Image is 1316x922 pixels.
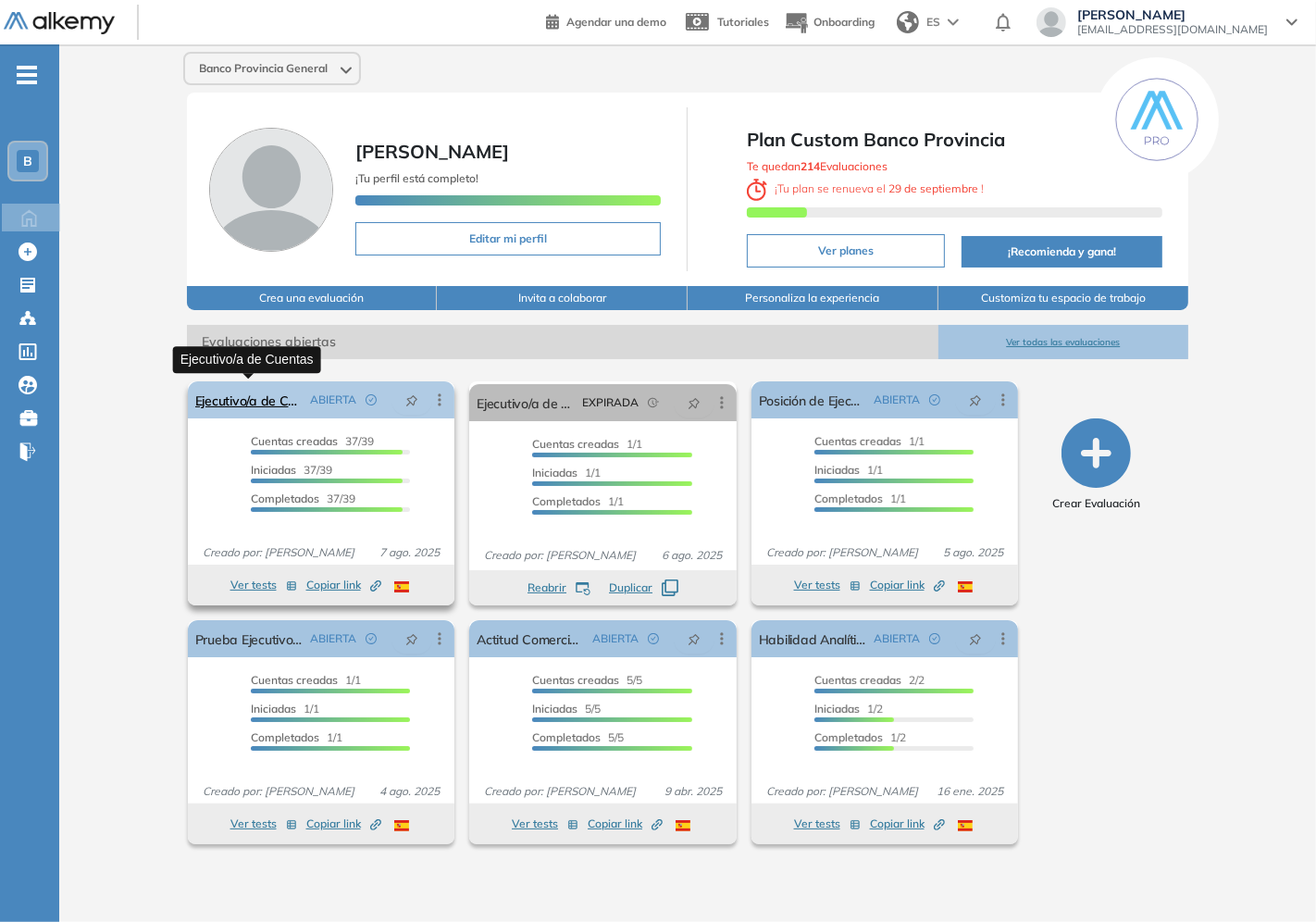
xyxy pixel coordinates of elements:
button: Personaliza la experiencia [688,286,938,310]
span: 16 ene. 2025 [929,783,1011,800]
span: Completados [814,492,883,505]
span: Cuentas creadas [532,437,619,451]
span: Completados [251,492,319,505]
span: 37/39 [251,434,374,448]
span: [PERSON_NAME] [1077,7,1268,22]
button: pushpin [674,624,714,654]
span: 5/5 [532,702,601,716]
span: 1/1 [532,494,624,508]
span: 1/1 [814,492,906,505]
button: pushpin [391,385,432,415]
b: 214 [801,159,820,173]
span: 4 ago. 2025 [372,783,447,800]
span: check-circle [929,394,940,405]
button: Crear Evaluación [1052,418,1140,512]
span: ABIERTA [310,392,356,408]
span: Cuentas creadas [814,434,901,448]
span: field-time [648,397,659,408]
span: Crear Evaluación [1052,495,1140,512]
a: Habilidad Analítica [759,620,867,657]
button: Crea una evaluación [187,286,438,310]
span: ABIERTA [592,630,639,647]
iframe: Chat Widget [1223,833,1316,922]
span: 1/1 [532,466,601,480]
button: Ver tests [794,574,861,596]
a: Actitud Comercializadora V2 [477,620,585,657]
span: Copiar link [588,816,663,832]
span: 1/1 [251,702,319,716]
span: Cuentas creadas [532,673,619,687]
span: 1/1 [532,437,642,451]
span: ES [926,14,940,31]
span: 7 ago. 2025 [372,544,447,561]
span: Iniciadas [532,466,577,480]
span: 1/1 [251,730,342,744]
span: Evaluaciones abiertas [187,325,938,359]
span: pushpin [688,395,701,410]
a: Ejecutivo/a de Cuentas [477,384,575,421]
span: Cuentas creadas [251,673,338,687]
button: Copiar link [870,813,945,835]
span: Copiar link [870,577,945,593]
img: ESP [958,581,973,592]
span: Iniciadas [532,702,577,716]
span: pushpin [405,392,418,407]
a: Agendar una demo [546,9,666,31]
span: check-circle [648,633,659,644]
span: pushpin [688,631,701,646]
button: Invita a colaborar [437,286,688,310]
button: ¡Recomienda y gana! [962,236,1162,268]
span: Creado por: [PERSON_NAME] [195,783,362,800]
span: Plan Custom Banco Provincia [747,126,1162,154]
span: 5/5 [532,730,624,744]
span: [EMAIL_ADDRESS][DOMAIN_NAME] [1077,22,1268,37]
button: Ver tests [512,813,578,835]
span: ¡ Tu plan se renueva el ! [747,181,984,195]
button: Reabrir [528,579,590,596]
span: Onboarding [813,15,875,29]
span: 1/1 [814,434,925,448]
span: ¡Tu perfil está completo! [355,171,478,185]
a: Ejecutivo/a de Cuentas [195,381,304,418]
span: Completados [814,730,883,744]
span: pushpin [405,631,418,646]
button: Copiar link [306,813,381,835]
span: 2/2 [814,673,925,687]
span: 37/39 [251,463,332,477]
img: ESP [958,820,973,831]
span: 37/39 [251,492,355,505]
span: 9 abr. 2025 [657,783,729,800]
div: Widget de chat [1223,833,1316,922]
span: Cuentas creadas [814,673,901,687]
span: Agendar una demo [566,15,666,29]
span: B [23,154,32,168]
img: Logo [4,12,115,35]
button: Ver planes [747,234,945,268]
span: pushpin [969,631,982,646]
span: Tutoriales [717,15,769,29]
span: check-circle [929,633,940,644]
span: ABIERTA [310,630,356,647]
img: world [897,11,919,33]
img: ESP [676,820,690,831]
button: Ver tests [794,813,861,835]
span: Creado por: [PERSON_NAME] [759,783,925,800]
span: pushpin [969,392,982,407]
span: Iniciadas [251,463,296,477]
span: Banco Provincia General [200,61,329,76]
button: Copiar link [588,813,663,835]
img: Foto de perfil [209,128,333,252]
span: Creado por: [PERSON_NAME] [477,547,643,564]
button: Onboarding [784,3,875,43]
span: Copiar link [870,816,945,832]
button: Copiar link [306,574,381,596]
span: Iniciadas [251,702,296,716]
span: Iniciadas [814,463,860,477]
img: clock-svg [747,179,767,201]
span: Completados [251,730,319,744]
span: 5 ago. 2025 [936,544,1011,561]
span: check-circle [366,394,377,405]
span: Copiar link [306,816,381,832]
button: Copiar link [870,574,945,596]
span: Completados [532,494,601,508]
